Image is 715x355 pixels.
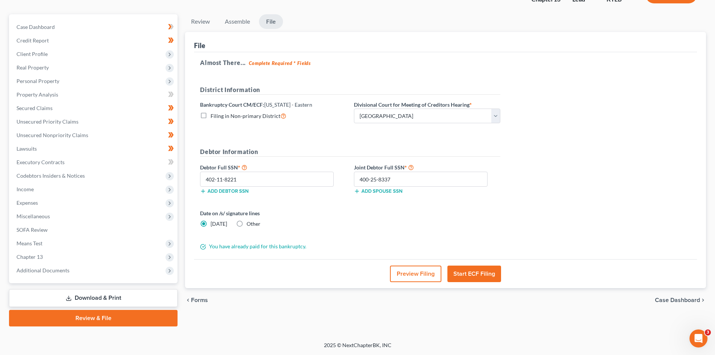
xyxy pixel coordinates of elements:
[249,60,311,66] strong: Complete Required * Fields
[191,297,208,303] span: Forms
[447,266,501,282] button: Start ECF Filing
[11,88,178,101] a: Property Analysis
[196,243,504,250] div: You have already paid for this bankruptcy.
[185,297,218,303] button: chevron_left Forms
[17,37,49,44] span: Credit Report
[11,156,178,169] a: Executory Contracts
[700,297,706,303] i: chevron_right
[11,115,178,128] a: Unsecured Priority Claims
[17,132,88,138] span: Unsecured Nonpriority Claims
[219,14,256,29] a: Assemble
[11,128,178,142] a: Unsecured Nonpriority Claims
[689,329,707,347] iframe: Intercom live chat
[17,172,85,179] span: Codebtors Insiders & Notices
[655,297,700,303] span: Case Dashboard
[17,145,37,152] span: Lawsuits
[194,41,205,50] div: File
[9,289,178,307] a: Download & Print
[11,34,178,47] a: Credit Report
[11,101,178,115] a: Secured Claims
[11,20,178,34] a: Case Dashboard
[17,240,42,246] span: Means Test
[185,297,191,303] i: chevron_left
[17,159,65,165] span: Executory Contracts
[17,78,59,84] span: Personal Property
[17,227,48,233] span: SOFA Review
[17,254,43,260] span: Chapter 13
[655,297,706,303] a: Case Dashboard chevron_right
[211,113,280,119] span: Filing in Non-primary District
[185,14,216,29] a: Review
[17,267,69,273] span: Additional Documents
[200,209,346,217] label: Date on /s/ signature lines
[11,142,178,156] a: Lawsuits
[17,213,50,219] span: Miscellaneous
[390,266,441,282] button: Preview Filing
[200,188,248,194] button: Add debtor SSN
[144,341,572,355] div: 2025 © NextChapterBK, INC
[350,163,504,172] label: Joint Debtor Full SSN
[17,118,78,125] span: Unsecured Priority Claims
[200,85,500,95] h5: District Information
[17,199,38,206] span: Expenses
[17,64,49,71] span: Real Property
[200,147,500,157] h5: Debtor Information
[200,58,691,67] h5: Almost There...
[196,163,350,172] label: Debtor Full SSN
[17,24,55,30] span: Case Dashboard
[200,172,334,187] input: XXX-XX-XXXX
[17,91,58,98] span: Property Analysis
[211,221,227,227] span: [DATE]
[705,329,711,335] span: 3
[264,101,312,108] span: [US_STATE] - Eastern
[259,14,283,29] a: File
[200,101,312,109] label: Bankruptcy Court CM/ECF:
[354,188,402,194] button: Add spouse SSN
[17,51,48,57] span: Client Profile
[11,223,178,237] a: SOFA Review
[17,105,53,111] span: Secured Claims
[354,172,488,187] input: XXX-XX-XXXX
[17,186,34,192] span: Income
[354,101,472,109] label: Divisional Court for Meeting of Creditors Hearing
[9,310,178,326] a: Review & File
[247,221,260,227] span: Other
